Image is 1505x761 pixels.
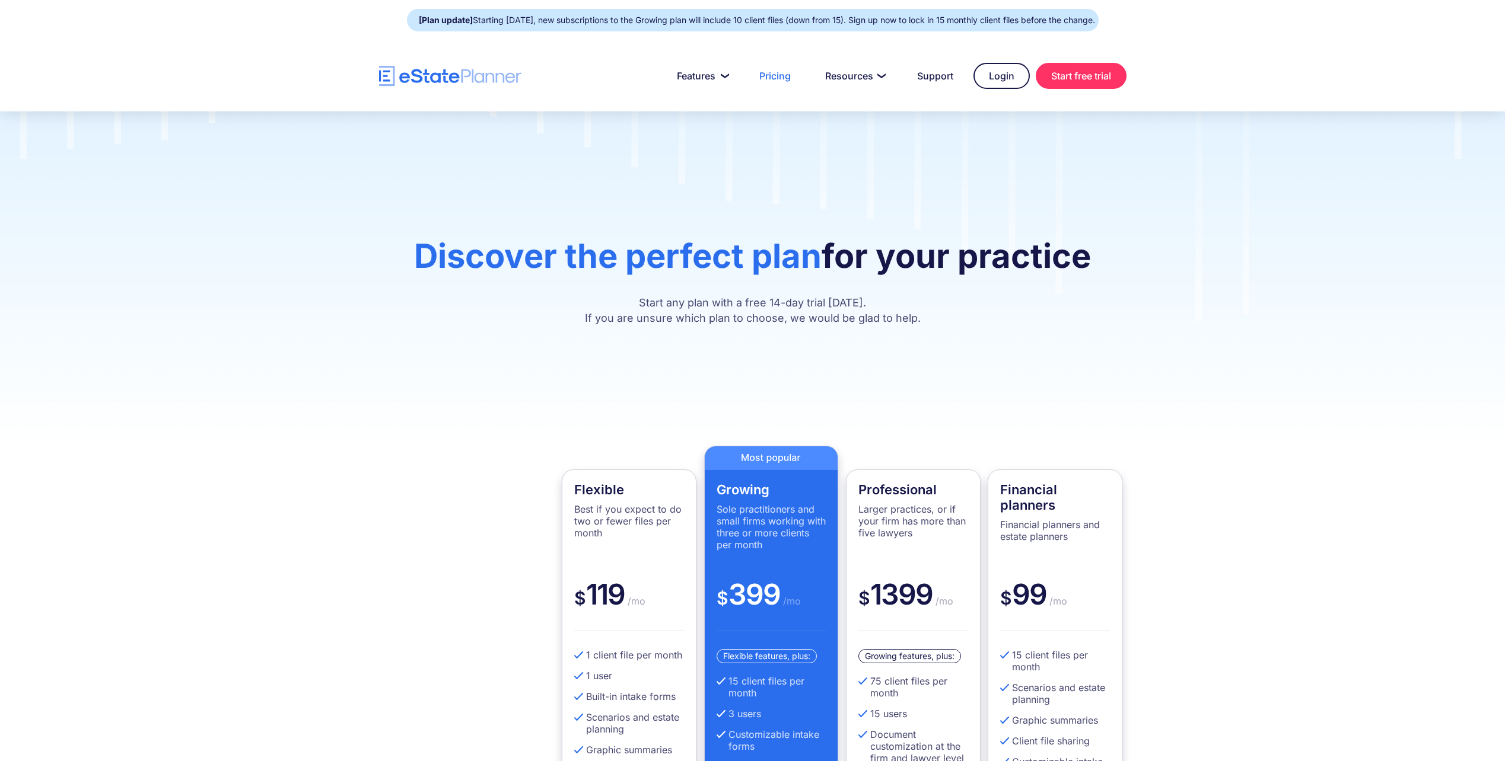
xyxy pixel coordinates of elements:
li: 1 client file per month [574,649,684,661]
span: /mo [933,595,953,607]
a: Resources [811,64,897,88]
h4: Growing [717,482,826,497]
p: Start any plan with a free 14-day trial [DATE]. If you are unsure which plan to choose, we would ... [379,295,1127,326]
div: Flexible features, plus: [717,649,817,663]
li: Scenarios and estate planning [1000,682,1110,705]
span: /mo [780,595,801,607]
li: 3 users [717,708,826,720]
div: 399 [717,577,826,631]
li: 15 users [858,708,968,720]
a: Features [663,64,739,88]
span: /mo [1046,595,1067,607]
li: 15 client files per month [717,675,826,699]
div: 1399 [858,577,968,631]
div: 99 [1000,577,1110,631]
span: $ [717,587,728,609]
h4: Flexible [574,482,684,497]
span: Discover the perfect plan [414,236,822,276]
h4: Professional [858,482,968,497]
div: Starting [DATE], new subscriptions to the Growing plan will include 10 client files (down from 15... [419,12,1095,28]
a: home [379,66,521,87]
strong: [Plan update] [419,15,473,25]
li: 15 client files per month [1000,649,1110,673]
span: $ [1000,587,1012,609]
li: 1 user [574,670,684,682]
li: Client file sharing [1000,735,1110,747]
span: /mo [625,595,645,607]
p: Sole practitioners and small firms working with three or more clients per month [717,503,826,551]
p: Larger practices, or if your firm has more than five lawyers [858,503,968,539]
a: Pricing [745,64,805,88]
h1: for your practice [379,238,1127,286]
a: Support [903,64,968,88]
h4: Financial planners [1000,482,1110,513]
a: Login [973,63,1030,89]
li: Graphic summaries [574,744,684,756]
li: Graphic summaries [1000,714,1110,726]
li: Scenarios and estate planning [574,711,684,735]
li: 75 client files per month [858,675,968,699]
p: Financial planners and estate planners [1000,519,1110,542]
li: Built-in intake forms [574,690,684,702]
li: Customizable intake forms [717,728,826,752]
span: $ [574,587,586,609]
p: Best if you expect to do two or fewer files per month [574,503,684,539]
span: $ [858,587,870,609]
div: Growing features, plus: [858,649,961,663]
div: 119 [574,577,684,631]
a: Start free trial [1036,63,1127,89]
